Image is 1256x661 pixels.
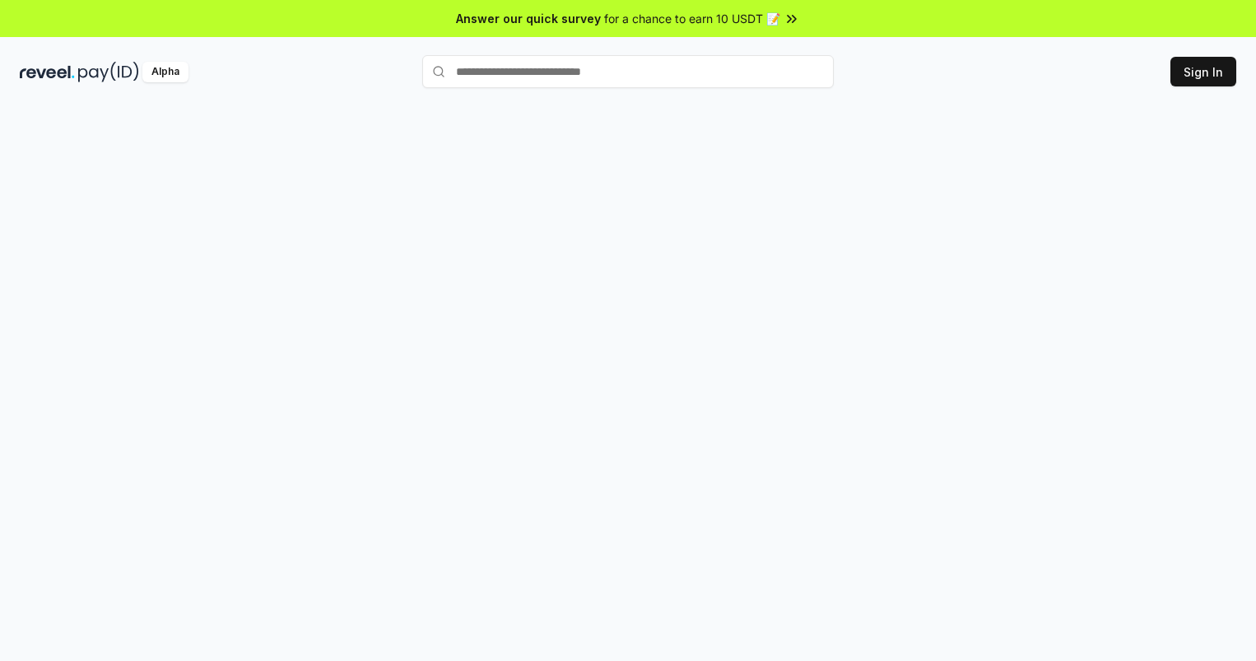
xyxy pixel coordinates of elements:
span: for a chance to earn 10 USDT 📝 [604,10,780,27]
img: reveel_dark [20,62,75,82]
span: Answer our quick survey [456,10,601,27]
div: Alpha [142,62,188,82]
img: pay_id [78,62,139,82]
button: Sign In [1170,57,1236,86]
